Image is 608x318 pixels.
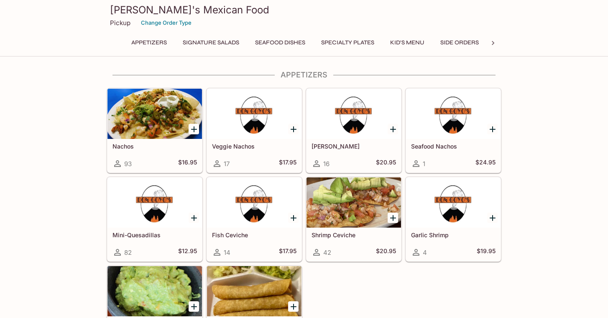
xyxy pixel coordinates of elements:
[212,143,296,150] h5: Veggie Nachos
[307,89,401,139] div: Fajita Nachos
[107,70,501,79] h4: Appetizers
[306,88,401,173] a: [PERSON_NAME]16$20.95
[107,89,202,139] div: Nachos
[189,213,199,223] button: Add Mini-Quesadillas
[306,177,401,262] a: Shrimp Ceviche42$20.95
[307,177,401,228] div: Shrimp Ceviche
[279,247,296,257] h5: $17.95
[207,177,302,262] a: Fish Ceviche14$17.95
[288,301,299,312] button: Add Taquitos
[250,37,310,49] button: Seafood Dishes
[107,177,202,228] div: Mini-Quesadillas
[487,124,498,134] button: Add Seafood Nachos
[288,124,299,134] button: Add Veggie Nachos
[388,213,398,223] button: Add Shrimp Ceviche
[487,213,498,223] button: Add Garlic Shrimp
[423,160,425,168] span: 1
[124,249,132,256] span: 82
[137,16,195,29] button: Change Order Type
[207,177,301,228] div: Fish Ceviche
[124,160,132,168] span: 93
[107,266,202,316] div: Guacamole
[178,247,197,257] h5: $12.95
[207,88,302,173] a: Veggie Nachos17$17.95
[189,301,199,312] button: Add Guacamole
[178,159,197,169] h5: $16.95
[110,3,498,16] h3: [PERSON_NAME]'s Mexican Food
[112,143,197,150] h5: Nachos
[112,231,197,238] h5: Mini-Quesadillas
[317,37,379,49] button: Specialty Plates
[127,37,171,49] button: Appetizers
[323,249,331,256] span: 42
[224,249,230,256] span: 14
[376,247,396,257] h5: $20.95
[423,249,427,256] span: 4
[436,37,483,49] button: Side Orders
[189,124,199,134] button: Add Nachos
[388,124,398,134] button: Add Fajita Nachos
[107,88,202,173] a: Nachos93$16.95
[411,231,496,238] h5: Garlic Shrimp
[475,159,496,169] h5: $24.95
[279,159,296,169] h5: $17.95
[312,231,396,238] h5: Shrimp Ceviche
[207,89,301,139] div: Veggie Nachos
[207,266,301,316] div: Taquitos
[212,231,296,238] h5: Fish Ceviche
[107,177,202,262] a: Mini-Quesadillas82$12.95
[178,37,244,49] button: Signature Salads
[323,160,330,168] span: 16
[406,89,501,139] div: Seafood Nachos
[224,160,230,168] span: 17
[477,247,496,257] h5: $19.95
[386,37,429,49] button: Kid's Menu
[110,19,130,27] p: Pickup
[312,143,396,150] h5: [PERSON_NAME]
[406,177,501,262] a: Garlic Shrimp4$19.95
[288,213,299,223] button: Add Fish Ceviche
[406,88,501,173] a: Seafood Nachos1$24.95
[411,143,496,150] h5: Seafood Nachos
[376,159,396,169] h5: $20.95
[406,177,501,228] div: Garlic Shrimp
